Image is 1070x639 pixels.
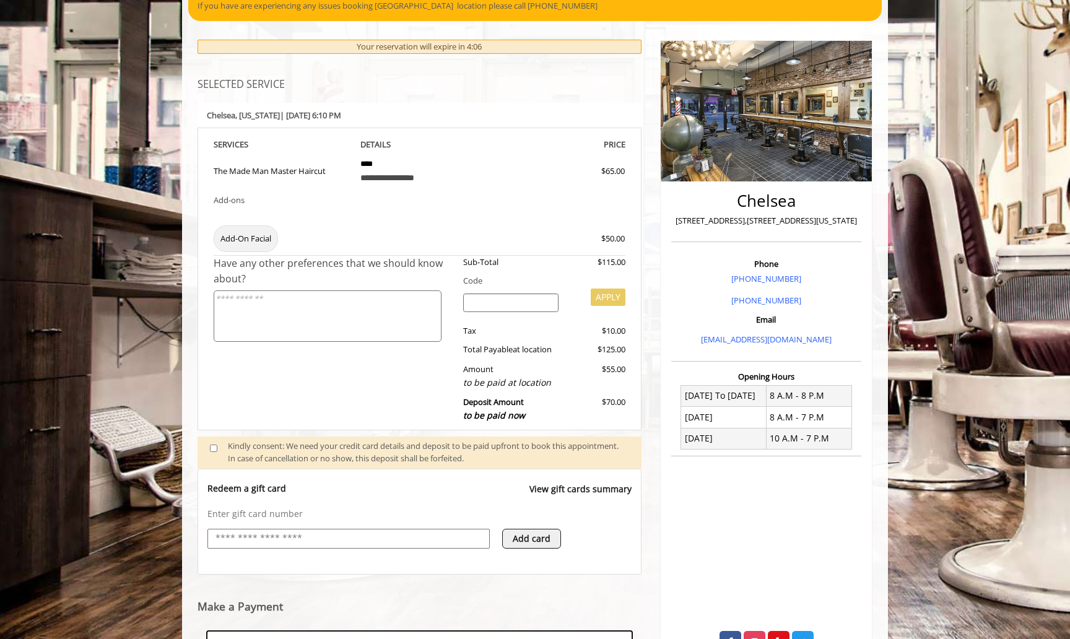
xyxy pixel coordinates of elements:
[454,363,568,389] div: Amount
[568,324,625,337] div: $10.00
[568,363,625,389] div: $55.00
[228,440,629,466] div: Kindly consent: We need your credit card details and deposit to be paid upfront to book this appo...
[454,256,568,269] div: Sub-Total
[557,232,625,245] div: $50.00
[766,428,851,449] td: 10 A.M - 7 P.M
[502,529,561,549] button: Add card
[198,79,642,90] h3: SELECTED SERVICE
[214,225,278,252] span: Add-On Facial
[766,385,851,406] td: 8 A.M - 8 P.M
[568,396,625,422] div: $70.00
[557,165,625,178] div: $65.00
[674,214,858,227] p: [STREET_ADDRESS],[STREET_ADDRESS][US_STATE]
[351,137,489,152] th: DETAILS
[568,343,625,356] div: $125.00
[207,482,286,495] p: Redeem a gift card
[731,273,801,284] a: [PHONE_NUMBER]
[681,407,767,428] td: [DATE]
[674,259,858,268] h3: Phone
[454,324,568,337] div: Tax
[454,274,625,287] div: Code
[701,334,832,345] a: [EMAIL_ADDRESS][DOMAIN_NAME]
[671,372,861,381] h3: Opening Hours
[244,139,248,150] span: S
[681,385,767,406] td: [DATE] To [DATE]
[207,508,632,520] p: Enter gift card number
[463,409,525,421] span: to be paid now
[463,396,525,421] b: Deposit Amount
[214,137,351,152] th: SERVICE
[214,152,351,188] td: The Made Man Master Haircut
[463,376,559,389] div: to be paid at location
[681,428,767,449] td: [DATE]
[731,295,801,306] a: [PHONE_NUMBER]
[214,188,351,219] td: Add-ons
[674,192,858,210] h2: Chelsea
[529,482,632,508] a: View gift cards summary
[207,110,341,121] b: Chelsea | [DATE] 6:10 PM
[674,315,858,324] h3: Email
[591,289,625,306] button: APPLY
[568,256,625,269] div: $115.00
[214,256,454,287] div: Have any other preferences that we should know about?
[198,601,283,612] label: Make a Payment
[454,343,568,356] div: Total Payable
[766,407,851,428] td: 8 A.M - 7 P.M
[198,40,642,54] div: Your reservation will expire in 4:06
[488,137,625,152] th: PRICE
[513,344,552,355] span: at location
[235,110,280,121] span: , [US_STATE]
